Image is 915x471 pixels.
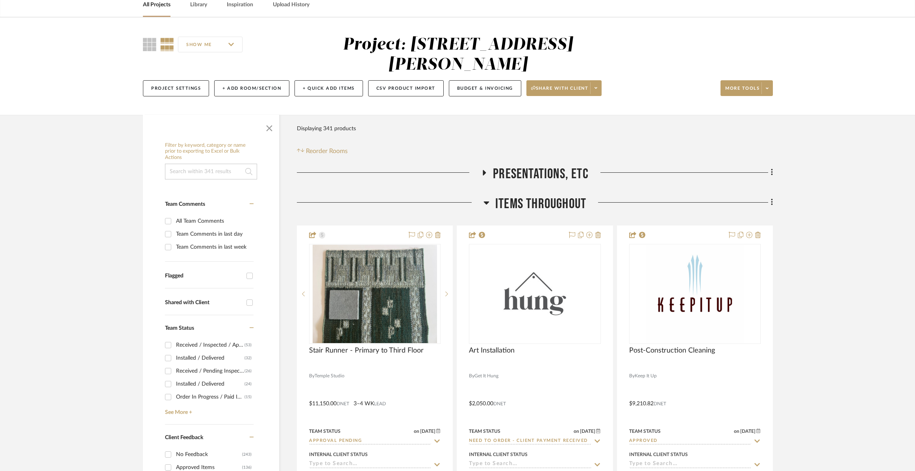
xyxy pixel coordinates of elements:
input: Search within 341 results [165,164,257,179]
span: [DATE] [739,429,756,434]
button: + Add Room/Section [214,80,289,96]
div: Team Status [629,428,661,435]
button: Budget & Invoicing [449,80,521,96]
button: + Quick Add Items [295,80,363,96]
span: Presentations, ETC [493,166,589,183]
span: Post-Construction Cleaning [629,346,715,355]
img: Art Installation [481,245,589,343]
span: on [734,429,739,434]
div: Internal Client Status [309,451,368,458]
button: Share with client [526,80,602,96]
div: (26) [244,365,252,377]
span: Client Feedback [165,435,203,440]
div: Team Comments in last day [176,228,252,240]
div: Received / Pending Inspection [176,365,244,377]
span: [DATE] [579,429,596,434]
div: Installed / Delivered [176,378,244,390]
div: Internal Client Status [629,451,688,458]
span: Art Installation [469,346,515,355]
button: Close [261,119,277,135]
div: No Feedback [176,448,242,461]
input: Type to Search… [629,438,751,445]
span: By [309,372,315,380]
span: Temple Studio [315,372,345,380]
div: Team Status [469,428,500,435]
span: More tools [725,85,759,97]
img: Post-Construction Cleaning [646,245,744,343]
div: (53) [244,339,252,351]
input: Type to Search… [309,438,431,445]
div: Displaying 341 products [297,121,356,137]
div: (24) [244,378,252,390]
span: on [574,429,579,434]
div: Project: [STREET_ADDRESS][PERSON_NAME] [343,37,573,73]
button: CSV Product Import [368,80,444,96]
div: Internal Client Status [469,451,528,458]
span: Items Throughout [495,196,586,212]
input: Type to Search… [309,461,431,468]
div: Team Status [309,428,341,435]
button: More tools [721,80,773,96]
span: on [414,429,419,434]
span: Stair Runner - Primary to Third Floor [309,346,424,355]
div: Order In Progress / Paid In Full w/ Freight, No Balance due [176,391,244,403]
div: (243) [242,448,252,461]
span: Reorder Rooms [306,146,348,156]
h6: Filter by keyword, category or name prior to exporting to Excel or Bulk Actions [165,142,257,161]
a: See More + [163,403,254,416]
input: Type to Search… [469,461,591,468]
span: Keep It Up [635,372,657,380]
span: [DATE] [419,429,436,434]
span: Team Comments [165,201,205,207]
button: Reorder Rooms [297,146,348,156]
input: Type to Search… [469,438,591,445]
button: Project Settings [143,80,209,96]
span: Get It Hung [474,372,498,380]
div: Installed / Delivered [176,352,244,364]
div: All Team Comments [176,215,252,227]
span: Team Status [165,325,194,331]
span: By [469,372,474,380]
div: (15) [244,391,252,403]
div: Shared with Client [165,299,243,306]
div: Team Comments in last week [176,241,252,253]
div: Received / Inspected / Approved [176,339,244,351]
span: Share with client [531,85,589,97]
input: Type to Search… [629,461,751,468]
span: By [629,372,635,380]
img: Stair Runner - Primary to Third Floor [313,245,437,343]
div: Flagged [165,273,243,279]
div: (32) [244,352,252,364]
